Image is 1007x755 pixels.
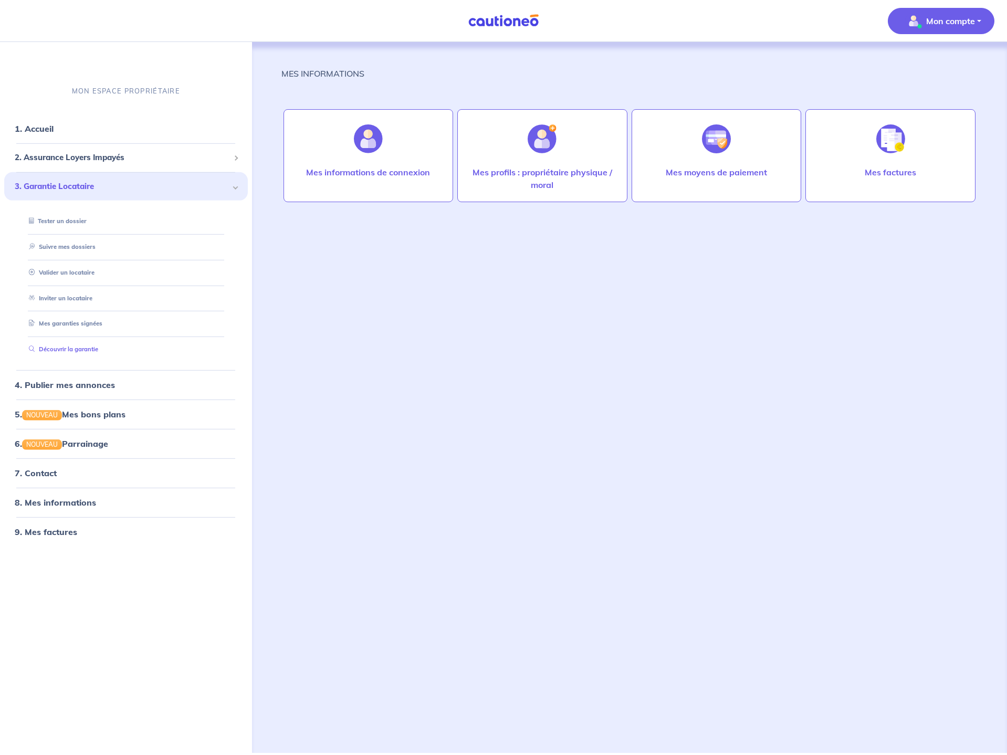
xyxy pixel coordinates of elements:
[15,409,125,420] a: 5.NOUVEAUMes bons plans
[72,86,180,96] p: MON ESPACE PROPRIÉTAIRE
[281,67,364,80] p: MES INFORMATIONS
[905,13,922,29] img: illu_account_valid_menu.svg
[528,124,557,153] img: illu_account_add.svg
[4,172,248,201] div: 3. Garantie Locataire
[4,433,248,454] div: 6.NOUVEAUParrainage
[888,8,994,34] button: illu_account_valid_menu.svgMon compte
[25,217,87,225] a: Tester un dossier
[926,15,975,27] p: Mon compte
[865,166,916,179] p: Mes factures
[17,264,235,281] div: Valider un locataire
[468,166,616,191] p: Mes profils : propriétaire physique / moral
[17,341,235,358] div: Découvrir la garantie
[15,123,54,134] a: 1. Accueil
[25,345,98,353] a: Découvrir la garantie
[306,166,430,179] p: Mes informations de connexion
[354,124,383,153] img: illu_account.svg
[876,124,905,153] img: illu_invoice.svg
[15,497,96,508] a: 8. Mes informations
[4,463,248,484] div: 7. Contact
[17,289,235,307] div: Inviter un locataire
[4,521,248,542] div: 9. Mes factures
[15,468,57,478] a: 7. Contact
[25,269,95,276] a: Valider un locataire
[4,492,248,513] div: 8. Mes informations
[666,166,767,179] p: Mes moyens de paiement
[15,380,115,390] a: 4. Publier mes annonces
[4,118,248,139] div: 1. Accueil
[25,320,102,327] a: Mes garanties signées
[4,374,248,395] div: 4. Publier mes annonces
[4,404,248,425] div: 5.NOUVEAUMes bons plans
[464,14,543,27] img: Cautioneo
[17,238,235,256] div: Suivre mes dossiers
[25,294,92,301] a: Inviter un locataire
[15,438,108,449] a: 6.NOUVEAUParrainage
[15,527,77,537] a: 9. Mes factures
[17,315,235,332] div: Mes garanties signées
[15,152,229,164] span: 2. Assurance Loyers Impayés
[4,148,248,168] div: 2. Assurance Loyers Impayés
[15,181,229,193] span: 3. Garantie Locataire
[17,213,235,230] div: Tester un dossier
[25,243,96,250] a: Suivre mes dossiers
[702,124,731,153] img: illu_credit_card_no_anim.svg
